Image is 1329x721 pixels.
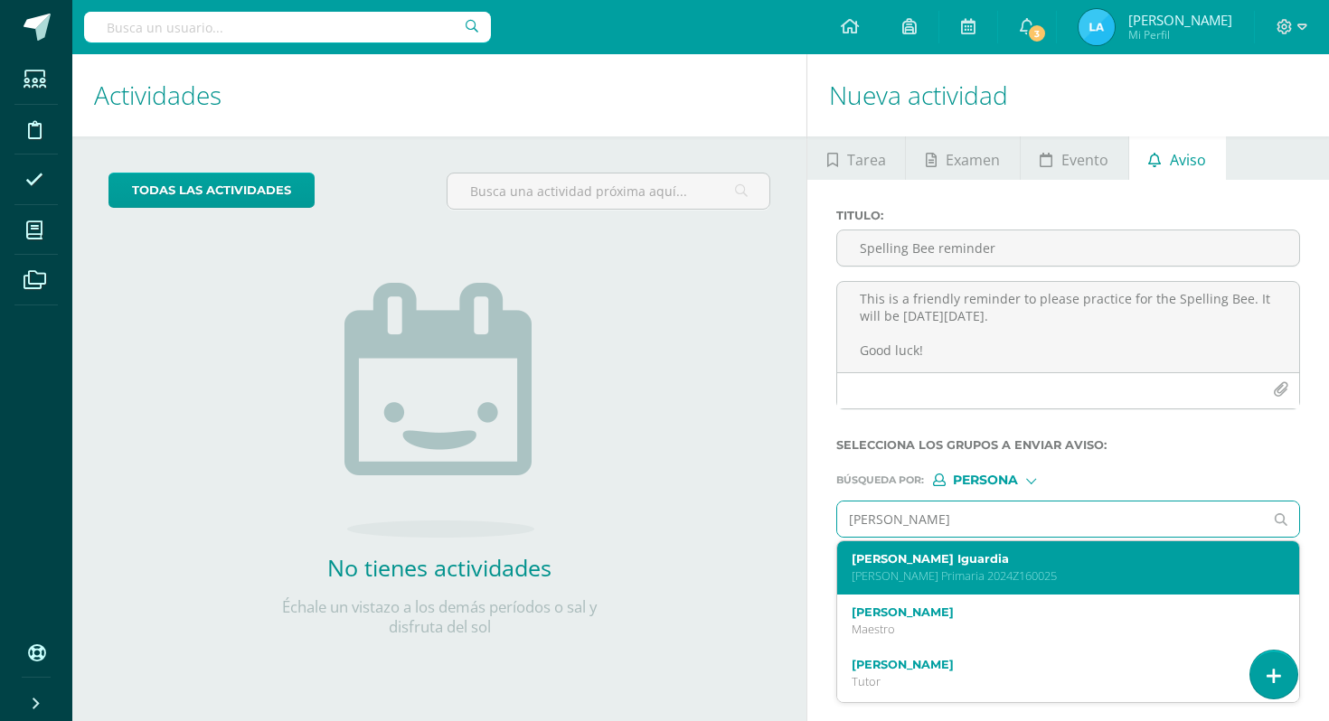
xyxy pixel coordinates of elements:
[1129,136,1226,180] a: Aviso
[1079,9,1115,45] img: 6154c65518de364556face02cf411cfc.png
[108,173,315,208] a: todas las Actividades
[1128,27,1232,42] span: Mi Perfil
[852,568,1267,584] p: [PERSON_NAME] Primaria 2024Z160025
[852,552,1267,566] label: [PERSON_NAME] Iguardia
[94,54,785,136] h1: Actividades
[1027,23,1047,43] span: 3
[906,136,1019,180] a: Examen
[836,209,1300,222] label: Titulo :
[836,475,924,485] span: Búsqueda por :
[953,475,1018,485] span: Persona
[807,136,905,180] a: Tarea
[836,438,1300,452] label: Selecciona los grupos a enviar aviso :
[1021,136,1128,180] a: Evento
[448,173,769,209] input: Busca una actividad próxima aquí...
[259,552,620,583] h2: No tienes actividades
[344,283,534,538] img: no_activities.png
[852,658,1267,671] label: [PERSON_NAME]
[1128,11,1232,29] span: [PERSON_NAME]
[852,605,1267,619] label: [PERSON_NAME]
[933,473,1069,486] div: [object Object]
[837,501,1263,537] input: Ej. Mario Galindo
[259,597,620,637] p: Échale un vistazo a los demás períodos o sal y disfruta del sol
[837,282,1299,372] textarea: Hello [PERSON_NAME], I hope you're doing well. This is a friendly reminder to please practice for...
[84,12,491,42] input: Busca un usuario...
[1061,138,1108,182] span: Evento
[852,622,1267,637] p: Maestro
[829,54,1307,136] h1: Nueva actividad
[847,138,886,182] span: Tarea
[852,674,1267,689] p: Tutor
[1170,138,1206,182] span: Aviso
[946,138,1000,182] span: Examen
[837,230,1299,266] input: Titulo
